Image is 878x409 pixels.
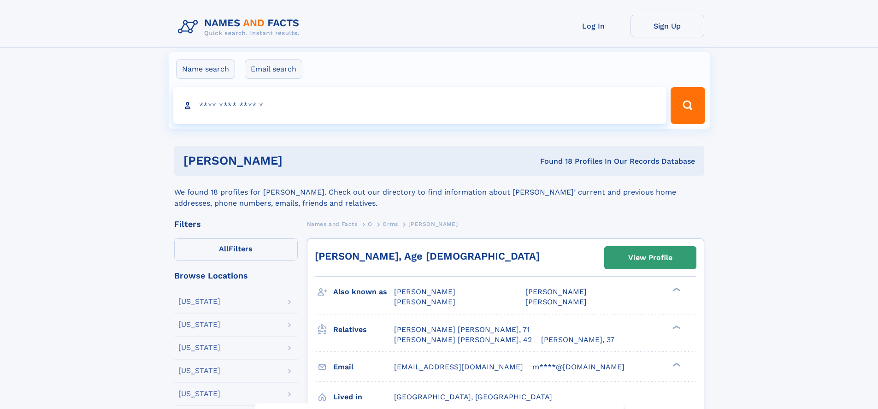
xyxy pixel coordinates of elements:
[394,362,523,371] span: [EMAIL_ADDRESS][DOMAIN_NAME]
[628,247,672,268] div: View Profile
[333,284,394,300] h3: Also known as
[307,218,358,230] a: Names and Facts
[333,389,394,405] h3: Lived in
[670,287,681,293] div: ❯
[183,155,412,166] h1: [PERSON_NAME]
[631,15,704,37] a: Sign Up
[525,287,587,296] span: [PERSON_NAME]
[368,221,372,227] span: O
[178,367,220,374] div: [US_STATE]
[605,247,696,269] a: View Profile
[670,324,681,330] div: ❯
[174,176,704,209] div: We found 18 profiles for [PERSON_NAME]. Check out our directory to find information about [PERSON...
[178,390,220,397] div: [US_STATE]
[557,15,631,37] a: Log In
[411,156,695,166] div: Found 18 Profiles In Our Records Database
[408,221,458,227] span: [PERSON_NAME]
[541,335,614,345] a: [PERSON_NAME], 37
[333,322,394,338] h3: Relatives
[178,344,220,351] div: [US_STATE]
[178,298,220,305] div: [US_STATE]
[173,87,667,124] input: search input
[394,297,455,306] span: [PERSON_NAME]
[670,362,681,368] div: ❯
[333,359,394,375] h3: Email
[174,238,298,261] label: Filters
[174,220,298,228] div: Filters
[394,287,455,296] span: [PERSON_NAME]
[176,59,235,79] label: Name search
[368,218,372,230] a: O
[394,392,552,401] span: [GEOGRAPHIC_DATA], [GEOGRAPHIC_DATA]
[383,218,398,230] a: Orms
[383,221,398,227] span: Orms
[525,297,587,306] span: [PERSON_NAME]
[315,250,540,262] a: [PERSON_NAME], Age [DEMOGRAPHIC_DATA]
[174,15,307,40] img: Logo Names and Facts
[671,87,705,124] button: Search Button
[245,59,302,79] label: Email search
[394,335,532,345] a: [PERSON_NAME] [PERSON_NAME], 42
[178,321,220,328] div: [US_STATE]
[394,325,530,335] a: [PERSON_NAME] [PERSON_NAME], 71
[219,244,229,253] span: All
[174,272,298,280] div: Browse Locations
